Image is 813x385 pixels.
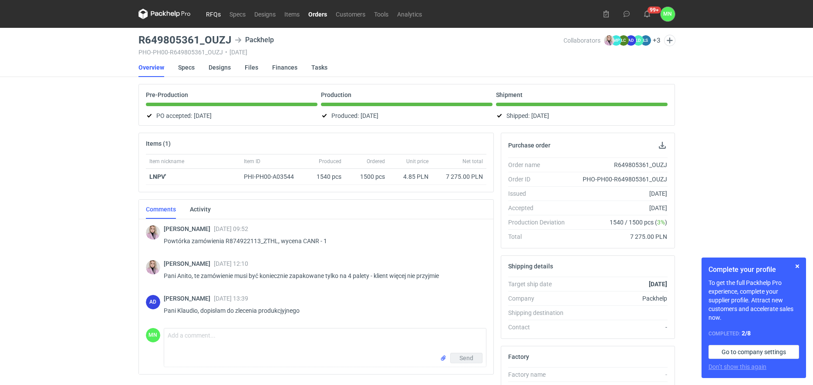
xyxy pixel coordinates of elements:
[649,281,667,288] strong: [DATE]
[508,280,572,288] div: Target ship date
[508,161,572,169] div: Order name
[572,161,668,169] div: R649805361_OUZJ
[508,294,572,303] div: Company
[190,200,211,219] a: Activity
[626,35,636,46] figcaption: AD
[508,175,572,184] div: Order ID
[164,305,479,316] p: Pani Klaudio, dopisłam do zlecenia produkcjyjnego
[146,110,317,121] div: PO accepted:
[164,236,479,246] p: Powtórka zamówienia R874922113_ZTHL, wycena CANR - 1
[304,9,331,19] a: Orders
[708,329,799,338] div: Completed:
[664,35,675,46] button: Edit collaborators
[319,158,341,165] span: Produced
[792,261,803,271] button: Skip for now
[138,49,563,56] div: PHO-PH00-R649805361_OUZJ [DATE]
[708,264,799,275] h1: Complete your profile
[149,173,166,180] strong: LNPV'
[146,225,160,240] img: Klaudia Wiśniewska
[306,169,345,185] div: 1540 pcs
[214,295,248,302] span: [DATE] 13:39
[149,158,184,165] span: Item nickname
[146,295,160,309] figcaption: AD
[146,295,160,309] div: Anita Dolczewska
[331,9,370,19] a: Customers
[462,158,483,165] span: Net total
[250,9,280,19] a: Designs
[138,35,231,45] h3: R649805361_OUZJ
[194,110,212,121] span: [DATE]
[214,225,248,232] span: [DATE] 09:52
[657,140,668,151] button: Download PO
[435,172,483,181] div: 7 275.00 PLN
[611,35,621,46] figcaption: MP
[508,142,550,149] h2: Purchase order
[618,35,629,46] figcaption: ŁC
[508,308,572,317] div: Shipping destination
[214,260,248,267] span: [DATE] 12:10
[508,218,572,227] div: Production Deviation
[361,110,378,121] span: [DATE]
[508,323,572,331] div: Contact
[225,9,250,19] a: Specs
[367,158,385,165] span: Ordered
[572,323,668,331] div: -
[572,370,668,379] div: -
[653,37,661,44] button: +3
[657,219,665,226] span: 3%
[531,110,549,121] span: [DATE]
[641,35,651,46] figcaption: ŁS
[244,158,260,165] span: Item ID
[708,362,766,371] button: Don’t show this again
[572,294,668,303] div: Packhelp
[496,91,523,98] p: Shipment
[146,200,176,219] a: Comments
[138,9,191,19] svg: Packhelp Pro
[164,295,214,302] span: [PERSON_NAME]
[244,172,302,181] div: PHI-PH00-A03544
[345,169,388,185] div: 1500 pcs
[661,7,675,21] button: MN
[604,35,614,46] img: Klaudia Wiśniewska
[321,91,351,98] p: Production
[178,58,195,77] a: Specs
[146,91,188,98] p: Pre-Production
[280,9,304,19] a: Items
[661,7,675,21] div: Małgorzata Nowotna
[508,204,572,212] div: Accepted
[392,172,428,181] div: 4.85 PLN
[209,58,231,77] a: Designs
[146,328,160,342] div: Małgorzata Nowotna
[245,58,258,77] a: Files
[321,110,493,121] div: Produced:
[393,9,426,19] a: Analytics
[225,49,227,56] span: •
[235,35,274,45] div: Packhelp
[508,189,572,198] div: Issued
[742,330,751,337] strong: 2 / 8
[164,260,214,267] span: [PERSON_NAME]
[633,35,644,46] figcaption: ŁD
[164,225,214,232] span: [PERSON_NAME]
[572,189,668,198] div: [DATE]
[610,218,667,227] span: 1540 / 1500 pcs ( )
[496,110,668,121] div: Shipped:
[138,58,164,77] a: Overview
[311,58,327,77] a: Tasks
[272,58,297,77] a: Finances
[508,353,529,360] h2: Factory
[640,7,654,21] button: 99+
[459,355,473,361] span: Send
[146,260,160,275] img: Klaudia Wiśniewska
[202,9,225,19] a: RFQs
[508,370,572,379] div: Factory name
[370,9,393,19] a: Tools
[146,328,160,342] figcaption: MN
[508,263,553,270] h2: Shipping details
[572,175,668,184] div: PHO-PH00-R649805361_OUZJ
[406,158,428,165] span: Unit price
[708,345,799,359] a: Go to company settings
